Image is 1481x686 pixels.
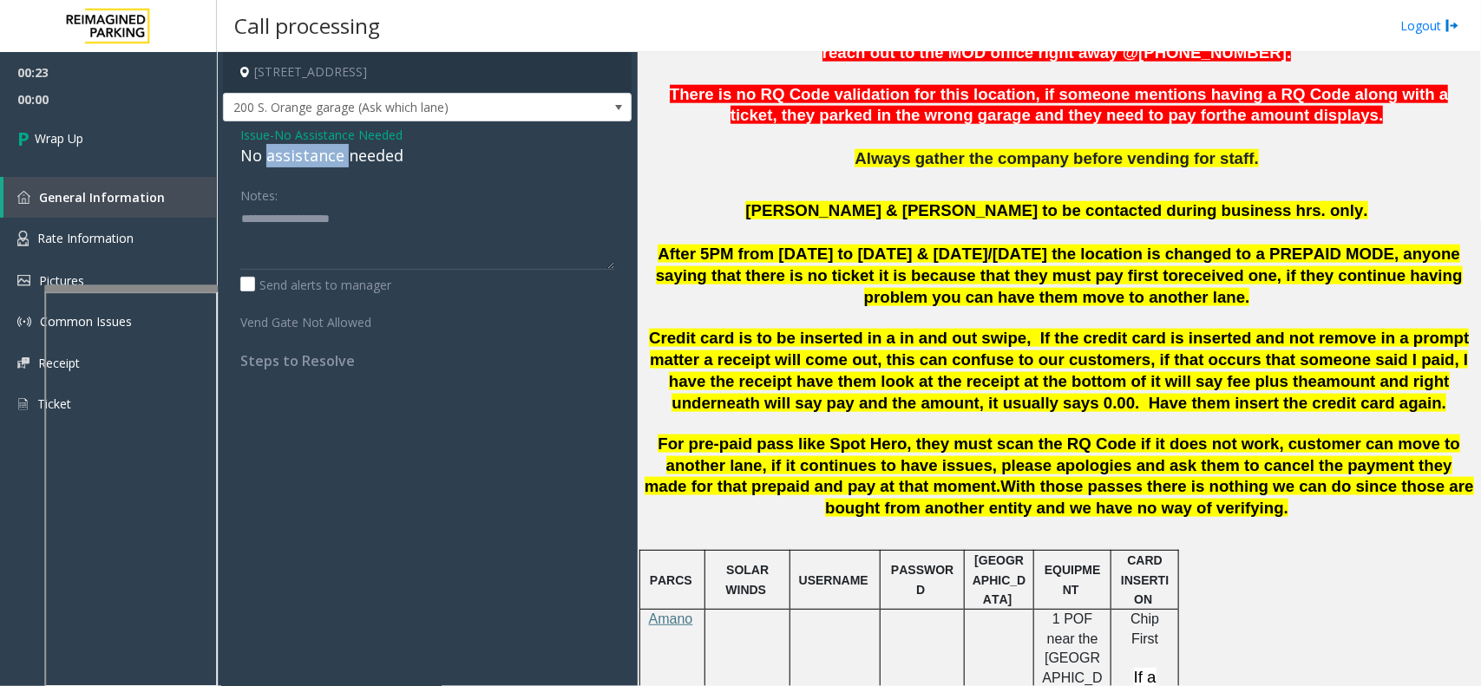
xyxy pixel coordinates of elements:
[240,126,270,144] span: Issue
[855,149,1258,167] span: Always gather the company before vending for staff.
[670,85,1449,125] span: There is no RQ Code validation for this location, if someone mentions having a RQ Code along with...
[224,94,549,121] span: 200 S. Orange garage (Ask which lane)
[649,329,1469,390] span: Credit card is to be inserted in a in and out swipe, If the credit card is inserted and not remov...
[3,177,217,218] a: General Information
[650,573,692,587] span: PARCS
[799,573,868,587] span: USERNAME
[17,275,30,286] img: 'icon'
[240,353,614,369] h4: Steps to Resolve
[17,357,29,369] img: 'icon'
[226,4,389,47] h3: Call processing
[891,563,953,596] span: PASSWORD
[745,201,1367,219] span: [PERSON_NAME] & [PERSON_NAME] to be contacted during business hrs. only.
[40,313,132,330] span: Common Issues
[37,395,71,412] span: Ticket
[17,396,29,412] img: 'icon'
[649,612,693,626] a: Amano
[17,191,30,204] img: 'icon'
[672,372,1449,412] span: amount and right underneath will say pay and the amount, it usually says 0.00. Have them insert t...
[38,355,80,371] span: Receipt
[39,189,165,206] span: General Information
[1045,563,1101,596] span: EQUIPMENT
[274,126,403,144] span: No Assistance Needed
[996,477,1000,495] span: .
[825,477,1473,517] span: With those passes there is nothing we can do since those are bought from another entity and we ha...
[1400,16,1459,35] a: Logout
[864,266,1463,306] span: received one, if they continue having problem you can have them move to another lane.
[39,272,84,289] span: Pictures
[236,307,396,331] label: Vend Gate Not Allowed
[37,230,134,246] span: Rate Information
[645,434,1460,496] span: For pre-paid pass like Spot Hero, they must scan the RQ Code if it does not work, customer can mo...
[240,180,278,205] label: Notes:
[17,231,29,246] img: 'icon'
[240,276,391,294] label: Send alerts to manager
[1130,611,1159,645] span: Chip First
[17,315,31,329] img: 'icon'
[656,245,1460,284] span: After 5PM from [DATE] to [DATE] & [DATE]/[DATE] the location is changed to a PREPAID MODE, anyone...
[973,553,1026,606] span: [GEOGRAPHIC_DATA]
[1121,553,1169,606] span: CARD INSERTION
[1445,16,1459,35] img: logout
[270,127,403,143] span: -
[35,129,83,147] span: Wrap Up
[726,563,770,596] span: SOLAR WINDS
[223,52,632,93] h4: [STREET_ADDRESS]
[1222,106,1384,124] span: the amount displays.
[240,144,614,167] div: No assistance needed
